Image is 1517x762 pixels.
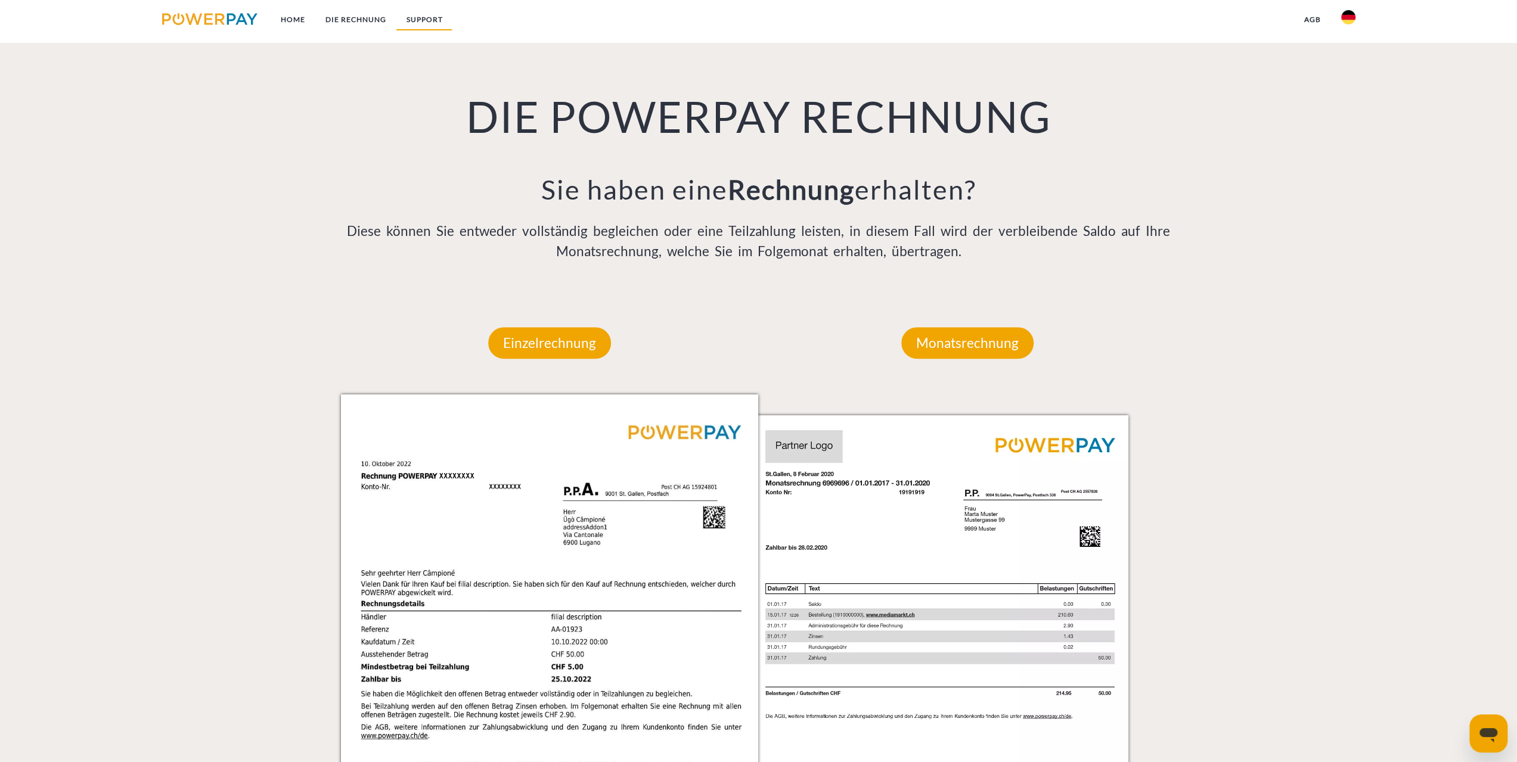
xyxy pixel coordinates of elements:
p: Diese können Sie entweder vollständig begleichen oder eine Teilzahlung leisten, in diesem Fall wi... [341,221,1177,262]
h3: Sie haben eine erhalten? [341,173,1177,206]
h1: DIE POWERPAY RECHNUNG [341,89,1177,143]
iframe: Schaltfläche zum Öffnen des Messaging-Fensters [1469,714,1507,752]
a: agb [1294,9,1331,30]
a: DIE RECHNUNG [315,9,396,30]
b: Rechnung [727,173,854,206]
img: logo-powerpay.svg [162,13,258,25]
p: Einzelrechnung [488,327,611,359]
img: de [1341,10,1355,24]
p: Monatsrechnung [901,327,1034,359]
a: Home [270,9,315,30]
a: SUPPORT [396,9,452,30]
